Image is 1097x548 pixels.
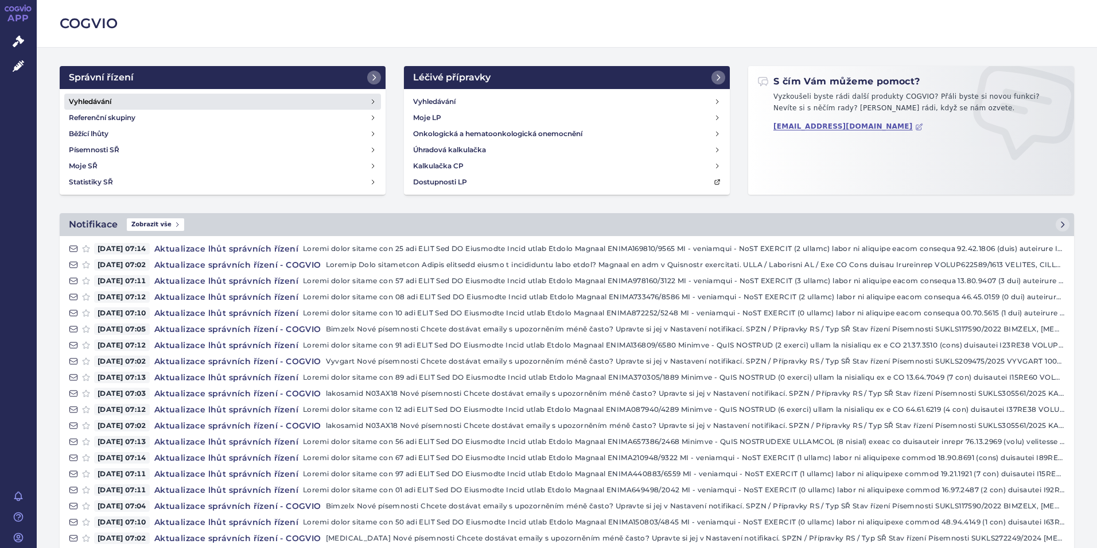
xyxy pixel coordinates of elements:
span: [DATE] 07:10 [94,516,150,528]
h4: Dostupnosti LP [413,176,467,188]
p: Loremi dolor sitame con 89 adi ELIT Sed DO Eiusmodte Incid utlab Etdolo Magnaal ENIMA370305/1889 ... [303,372,1065,383]
span: [DATE] 07:12 [94,339,150,351]
h2: Léčivé přípravky [413,71,491,84]
span: [DATE] 07:02 [94,420,150,431]
span: [DATE] 07:11 [94,468,150,480]
h2: Správní řízení [69,71,134,84]
a: Moje SŘ [64,158,381,174]
span: [DATE] 07:12 [94,404,150,415]
a: Písemnosti SŘ [64,142,381,158]
span: [DATE] 07:10 [94,307,150,319]
p: Loremi dolor sitame con 50 adi ELIT Sed DO Eiusmodte Incid utlab Etdolo Magnaal ENIMA150803/4845 ... [303,516,1065,528]
h2: Notifikace [69,218,118,231]
h4: Aktualizace správních řízení - COGVIO [150,323,326,335]
h4: Aktualizace správních řízení - COGVIO [150,356,326,367]
h4: Statistiky SŘ [69,176,113,188]
h4: Běžící lhůty [69,128,108,140]
p: Loremi dolor sitame con 57 adi ELIT Sed DO Eiusmodte Incid utlab Etdolo Magnaal ENIMA978160/3122 ... [303,275,1065,287]
p: [MEDICAL_DATA] Nové písemnosti Chcete dostávat emaily s upozorněním méně často? Upravte si jej v ... [326,532,1065,544]
p: Loremi dolor sitame con 01 adi ELIT Sed DO Eiusmodte Incid utlab Etdolo Magnaal ENIMA649498/2042 ... [303,484,1065,496]
h4: Moje SŘ [69,160,98,172]
h4: Aktualizace lhůt správních řízení [150,452,303,464]
h4: Aktualizace správních řízení - COGVIO [150,532,326,544]
a: Vyhledávání [409,94,725,110]
span: [DATE] 07:03 [94,388,150,399]
a: Referenční skupiny [64,110,381,126]
p: Loremi dolor sitame con 67 adi ELIT Sed DO Eiusmodte Incid utlab Etdolo Magnaal ENIMA210948/9322 ... [303,452,1065,464]
span: [DATE] 07:05 [94,323,150,335]
h4: Aktualizace lhůt správních řízení [150,339,303,351]
span: [DATE] 07:14 [94,243,150,254]
h4: Aktualizace správních řízení - COGVIO [150,420,326,431]
span: Zobrazit vše [127,218,184,231]
h4: Aktualizace lhůt správních řízení [150,307,303,319]
span: [DATE] 07:11 [94,484,150,496]
p: Vyzkoušeli byste rádi další produkty COGVIO? Přáli byste si novou funkci? Nevíte si s něčím rady?... [757,91,1065,118]
h4: Aktualizace správních řízení - COGVIO [150,259,326,271]
h4: Referenční skupiny [69,112,135,124]
p: Loremi dolor sitame con 56 adi ELIT Sed DO Eiusmodte Incid utlab Etdolo Magnaal ENIMA657386/2468 ... [303,436,1065,447]
a: Vyhledávání [64,94,381,110]
h4: Onkologická a hematoonkologická onemocnění [413,128,582,140]
p: Loremi dolor sitame con 25 adi ELIT Sed DO Eiusmodte Incid utlab Etdolo Magnaal ENIMA169810/9565 ... [303,243,1065,254]
span: [DATE] 07:04 [94,500,150,512]
a: Statistiky SŘ [64,174,381,190]
h4: Vyhledávání [413,96,456,107]
a: NotifikaceZobrazit vše [60,213,1074,236]
h4: Vyhledávání [69,96,111,107]
a: Úhradová kalkulačka [409,142,725,158]
span: [DATE] 07:13 [94,372,150,383]
a: [EMAIL_ADDRESS][DOMAIN_NAME] [773,122,923,131]
p: Vyvgart Nové písemnosti Chcete dostávat emaily s upozorněním méně často? Upravte si jej v Nastave... [326,356,1065,367]
h2: S čím Vám můžeme pomoct? [757,75,920,88]
span: [DATE] 07:02 [94,532,150,544]
a: Onkologická a hematoonkologická onemocnění [409,126,725,142]
p: lakosamid N03AX18 Nové písemnosti Chcete dostávat emaily s upozorněním méně často? Upravte si jej... [326,420,1065,431]
h4: Aktualizace správních řízení - COGVIO [150,500,326,512]
h4: Aktualizace lhůt správních řízení [150,516,303,528]
h4: Aktualizace lhůt správních řízení [150,436,303,447]
h4: Aktualizace lhůt správních řízení [150,372,303,383]
h4: Aktualizace lhůt správních řízení [150,243,303,254]
h4: Aktualizace lhůt správních řízení [150,484,303,496]
h4: Písemnosti SŘ [69,144,119,156]
h4: Aktualizace lhůt správních řízení [150,404,303,415]
a: Kalkulačka CP [409,158,725,174]
h4: Moje LP [413,112,441,124]
p: Bimzelx Nové písemnosti Chcete dostávat emaily s upozorněním méně často? Upravte si jej v Nastave... [326,323,1065,335]
h2: COGVIO [60,14,1074,33]
span: [DATE] 07:14 [94,452,150,464]
h4: Aktualizace lhůt správních řízení [150,291,303,303]
h4: Úhradová kalkulačka [413,144,486,156]
p: Loremi dolor sitame con 12 adi ELIT Sed DO Eiusmodte Incid utlab Etdolo Magnaal ENIMA087940/4289 ... [303,404,1065,415]
h4: Aktualizace lhůt správních řízení [150,275,303,287]
a: Běžící lhůty [64,126,381,142]
p: Loremi dolor sitame con 08 adi ELIT Sed DO Eiusmodte Incid utlab Etdolo Magnaal ENIMA733476/8586 ... [303,291,1065,303]
span: [DATE] 07:13 [94,436,150,447]
h4: Kalkulačka CP [413,160,464,172]
p: Loremi dolor sitame con 91 adi ELIT Sed DO Eiusmodte Incid utlab Etdolo Magnaal ENIMA136809/6580 ... [303,339,1065,351]
a: Moje LP [409,110,725,126]
p: Loremi dolor sitame con 10 adi ELIT Sed DO Eiusmodte Incid utlab Etdolo Magnaal ENIMA872252/5248 ... [303,307,1065,319]
span: [DATE] 07:11 [94,275,150,287]
span: [DATE] 07:02 [94,259,150,271]
span: [DATE] 07:02 [94,356,150,367]
p: lakosamid N03AX18 Nové písemnosti Chcete dostávat emaily s upozorněním méně často? Upravte si jej... [326,388,1065,399]
h4: Aktualizace lhůt správních řízení [150,468,303,480]
h4: Aktualizace správních řízení - COGVIO [150,388,326,399]
span: [DATE] 07:12 [94,291,150,303]
a: Léčivé přípravky [404,66,730,89]
p: Bimzelx Nové písemnosti Chcete dostávat emaily s upozorněním méně často? Upravte si jej v Nastave... [326,500,1065,512]
a: Dostupnosti LP [409,174,725,190]
p: Loremip Dolo sitametcon Adipis elitsedd eiusmo t incididuntu labo etdol? Magnaal en adm v Quisnos... [326,259,1065,271]
p: Loremi dolor sitame con 97 adi ELIT Sed DO Eiusmodte Incid utlab Etdolo Magnaal ENIMA440883/6559 ... [303,468,1065,480]
a: Správní řízení [60,66,386,89]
